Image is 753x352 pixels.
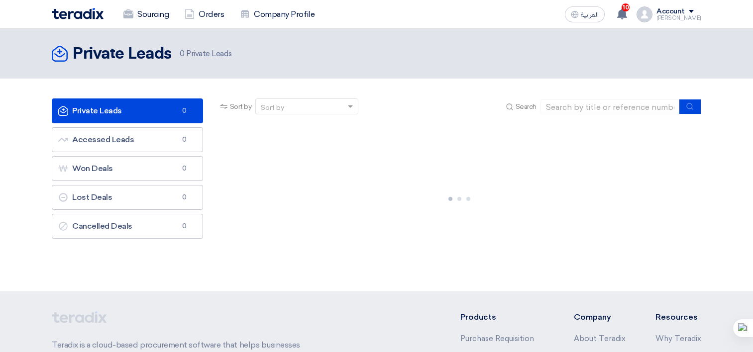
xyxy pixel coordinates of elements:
a: Company Profile [232,3,323,25]
li: Company [574,311,626,323]
input: Search by title or reference number [540,99,680,114]
a: Lost Deals0 [52,185,203,210]
span: Sort by [230,101,252,112]
span: Search [516,101,537,112]
li: Resources [655,311,701,323]
span: Private Leads [180,48,231,60]
a: Why Teradix [655,334,701,343]
li: Products [460,311,544,323]
a: Cancelled Deals0 [52,214,203,239]
div: Sort by [261,102,284,113]
a: Orders [177,3,232,25]
a: Accessed Leads0 [52,127,203,152]
div: [PERSON_NAME] [656,15,701,21]
span: 0 [179,164,191,174]
span: العربية [581,11,599,18]
a: Sourcing [115,3,177,25]
button: العربية [565,6,605,22]
img: profile_test.png [637,6,652,22]
span: 0 [180,49,185,58]
img: Teradix logo [52,8,104,19]
span: 0 [179,135,191,145]
span: 0 [179,221,191,231]
span: 10 [622,3,630,11]
span: 0 [179,192,191,202]
a: Won Deals0 [52,156,203,181]
div: Account [656,7,685,16]
a: Purchase Requisition [460,334,534,343]
a: About Teradix [574,334,626,343]
h2: Private Leads [73,44,172,64]
a: Private Leads0 [52,98,203,123]
span: 0 [179,106,191,116]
